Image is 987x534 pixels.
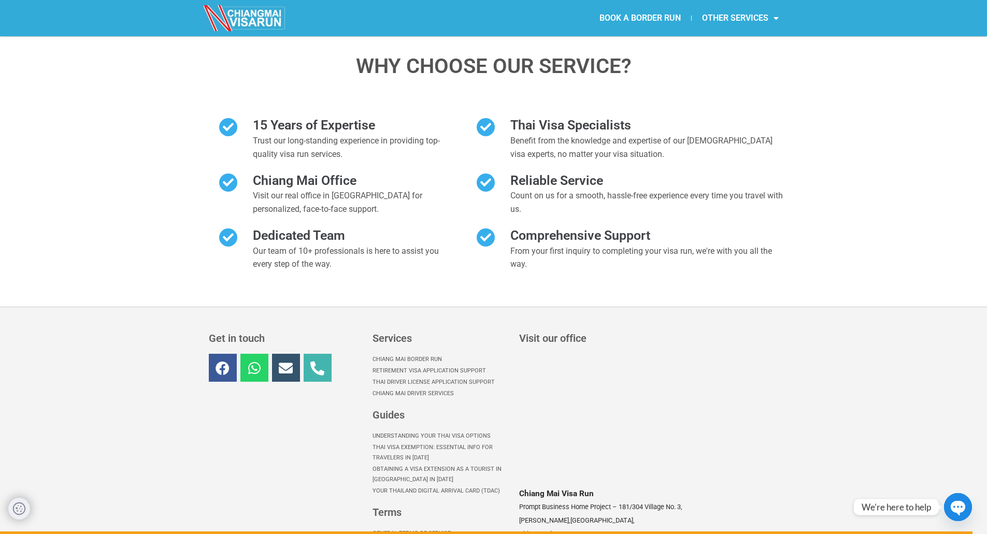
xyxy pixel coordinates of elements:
[373,430,509,497] nav: Menu
[253,244,446,271] p: Our team of 10+ professionals is here to assist you every step of the way.
[253,227,446,244] h2: Dedicated Team
[519,333,777,343] h3: Visit our office
[198,56,789,77] h3: WHY CHOOSE OUR SERVICE?
[373,354,509,399] nav: Menu
[589,6,691,30] a: BOOK A BORDER RUN
[253,172,446,190] h2: Chiang Mai Office
[373,410,509,420] h3: Guides
[373,365,509,377] a: Retirement Visa Application Support
[253,189,446,215] p: Visit our real office in [GEOGRAPHIC_DATA] for personalized, face-to-face support.
[373,354,509,365] a: Chiang Mai Border Run
[253,117,446,134] h2: 15 Years of Expertise
[373,333,509,343] h3: Services
[373,464,509,485] a: Obtaining a Visa Extension as a Tourist in [GEOGRAPHIC_DATA] in [DATE]
[494,6,789,30] nav: Menu
[8,498,30,519] button: Privacy and cookie settings
[519,503,617,511] span: Prompt Business Home Project –
[373,377,509,388] a: Thai Driver License Application Support
[510,189,789,215] p: Count on us for a smooth, hassle-free experience every time you travel with us.
[510,227,789,244] h2: Comprehensive Support
[373,507,509,517] h3: Terms
[253,134,446,161] p: Trust our long-standing experience in providing top-quality visa run services.
[373,442,509,464] a: Thai Visa Exemption: Essential Info for Travelers in [DATE]
[209,333,362,343] h3: Get in touch
[510,117,789,134] h2: Thai Visa Specialists
[692,6,789,30] a: OTHER SERVICES
[373,485,509,497] a: Your Thailand Digital Arrival Card (TDAC)
[373,430,509,442] a: Understanding Your Thai Visa options
[510,244,789,271] p: From your first inquiry to completing your visa run, we're with you all the way.
[510,134,789,161] p: Benefit from the knowledge and expertise of our [DEMOGRAPHIC_DATA] visa experts, no matter your v...
[510,172,789,190] h2: Reliable Service
[519,489,594,498] span: Chiang Mai Visa Run
[373,388,509,399] a: Chiang Mai Driver Services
